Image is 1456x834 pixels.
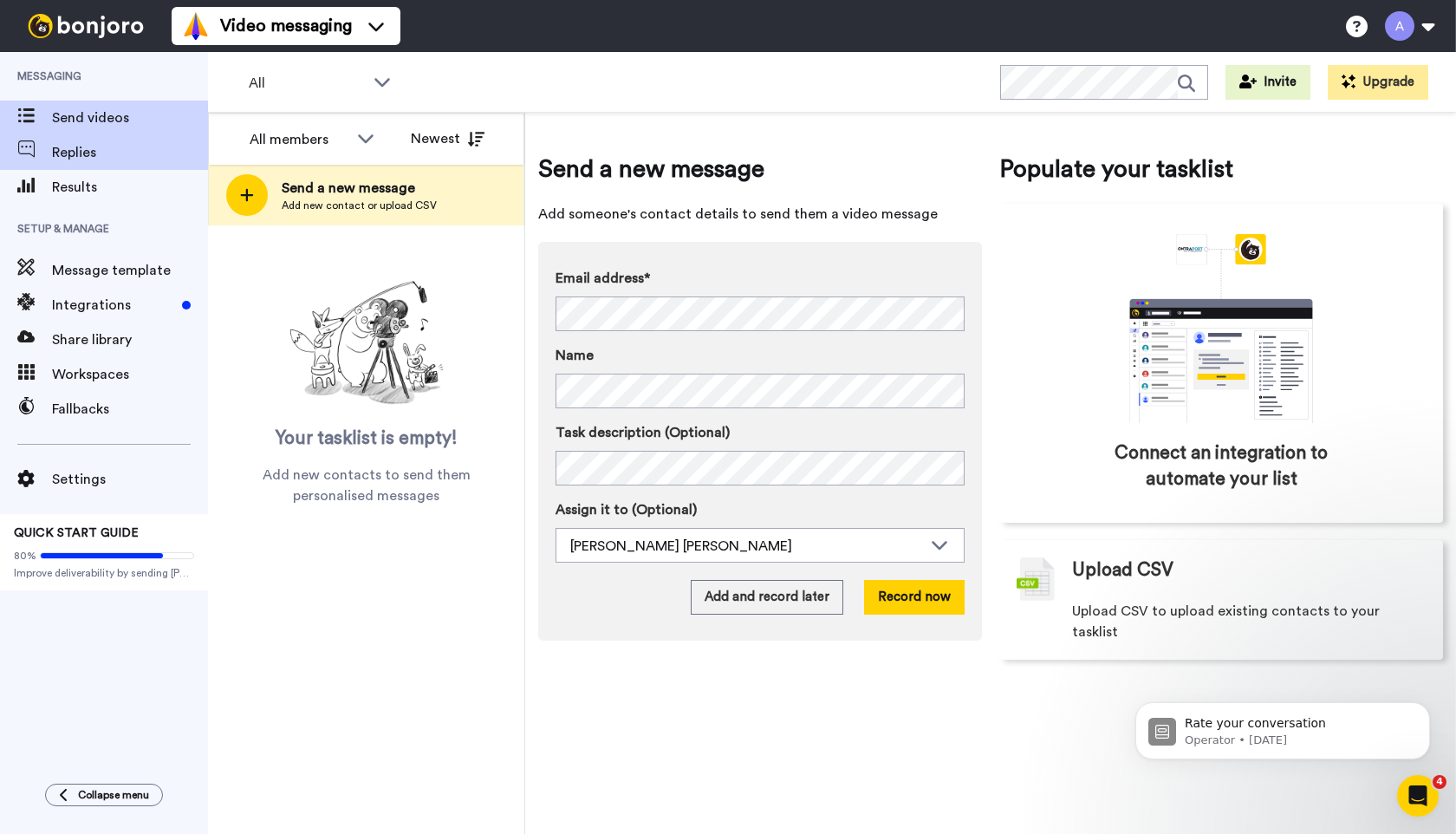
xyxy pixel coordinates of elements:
[538,204,982,225] span: Add someone's contact details to send them a video message
[1073,440,1369,492] span: Connect an integration to automate your list
[45,784,163,806] button: Collapse menu
[14,527,139,539] span: QUICK START GUIDE
[691,580,843,615] button: Add and record later
[1017,557,1055,601] img: csv-grey.png
[1072,601,1426,642] span: Upload CSV to upload existing contacts to your tasklist
[556,345,594,366] span: Name
[220,14,352,38] span: Video messaging
[556,268,965,289] label: Email address*
[276,426,458,452] span: Your tasklist is empty!
[1072,557,1173,583] span: Upload CSV
[556,422,965,443] label: Task description (Optional)
[282,178,437,199] span: Send a new message
[234,465,498,506] span: Add new contacts to send them personalised messages
[250,129,348,150] div: All members
[78,788,149,802] span: Collapse menu
[999,152,1443,186] span: Populate your tasklist
[52,108,208,128] span: Send videos
[52,329,208,350] span: Share library
[280,274,453,413] img: ready-set-action.png
[1109,666,1456,787] iframe: Intercom notifications message
[556,499,965,520] label: Assign it to (Optional)
[538,152,982,186] span: Send a new message
[52,469,208,490] span: Settings
[570,536,922,557] div: [PERSON_NAME] [PERSON_NAME]
[249,73,365,94] span: All
[1397,775,1439,817] iframe: Intercom live chat
[1091,234,1351,423] div: animation
[52,295,175,316] span: Integrations
[14,549,36,563] span: 80%
[52,399,208,420] span: Fallbacks
[282,199,437,212] span: Add new contact or upload CSV
[52,260,208,281] span: Message template
[864,580,965,615] button: Record now
[1433,775,1446,789] span: 4
[1328,65,1428,100] button: Upgrade
[52,142,208,163] span: Replies
[21,14,151,38] img: bj-logo-header-white.svg
[52,177,208,198] span: Results
[398,121,497,156] button: Newest
[1225,65,1310,100] button: Invite
[14,566,194,580] span: Improve deliverability by sending [PERSON_NAME]’s from your own email
[182,12,210,40] img: vm-color.svg
[52,364,208,385] span: Workspaces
